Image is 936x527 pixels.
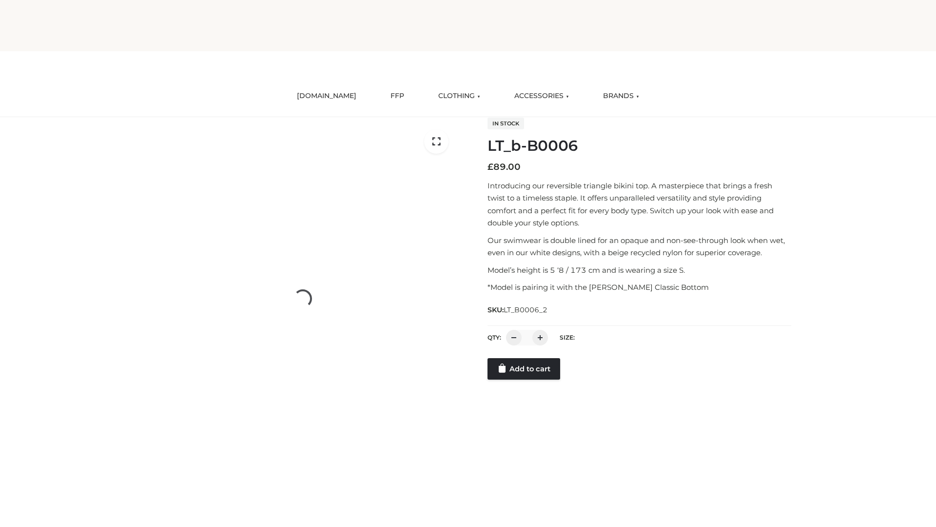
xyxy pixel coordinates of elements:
a: FFP [383,85,411,107]
h1: LT_b-B0006 [487,137,791,155]
p: Our swimwear is double lined for an opaque and non-see-through look when wet, even in our white d... [487,234,791,259]
bdi: 89.00 [487,162,521,172]
p: *Model is pairing it with the [PERSON_NAME] Classic Bottom [487,281,791,294]
span: LT_B0006_2 [504,305,547,314]
p: Introducing our reversible triangle bikini top. A masterpiece that brings a fresh twist to a time... [487,180,791,229]
a: [DOMAIN_NAME] [290,85,364,107]
label: QTY: [487,334,501,341]
a: ACCESSORIES [507,85,576,107]
a: Add to cart [487,358,560,380]
span: £ [487,162,493,172]
a: BRANDS [596,85,646,107]
label: Size: [560,334,575,341]
span: In stock [487,118,524,129]
span: SKU: [487,304,548,316]
p: Model’s height is 5 ‘8 / 173 cm and is wearing a size S. [487,264,791,277]
a: CLOTHING [431,85,487,107]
